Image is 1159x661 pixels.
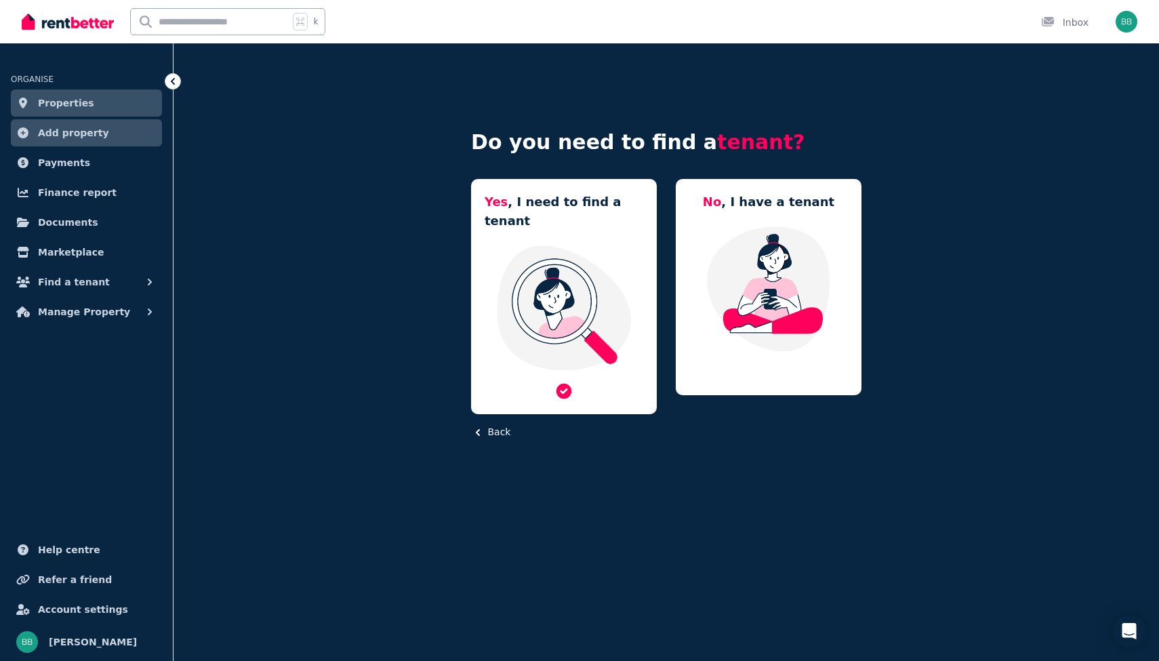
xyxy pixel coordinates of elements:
h5: , I need to find a tenant [485,193,643,231]
span: tenant? [717,130,805,154]
img: Bilal Bordie [1116,11,1137,33]
span: Refer a friend [38,572,112,588]
a: Refer a friend [11,566,162,593]
button: Manage Property [11,298,162,325]
span: [PERSON_NAME] [49,634,137,650]
button: Find a tenant [11,268,162,296]
img: RentBetter [22,12,114,32]
a: Add property [11,119,162,146]
h4: Do you need to find a [471,130,861,155]
a: Account settings [11,596,162,623]
a: Marketplace [11,239,162,266]
span: No [703,195,721,209]
span: ORGANISE [11,75,54,84]
span: Account settings [38,601,128,618]
button: Back [471,425,510,439]
span: Yes [485,195,508,209]
span: Help centre [38,542,100,558]
span: Finance report [38,184,117,201]
span: Properties [38,95,94,111]
span: Add property [38,125,109,141]
img: Bilal Bordie [16,631,38,653]
a: Documents [11,209,162,236]
h5: , I have a tenant [703,193,834,212]
img: I need a tenant [485,244,643,372]
span: Find a tenant [38,274,110,290]
span: Documents [38,214,98,231]
a: Payments [11,149,162,176]
div: Open Intercom Messenger [1113,615,1145,647]
a: Properties [11,89,162,117]
a: Finance report [11,179,162,206]
a: Help centre [11,536,162,563]
span: Marketplace [38,244,104,260]
span: k [313,16,318,27]
span: Payments [38,155,90,171]
span: Manage Property [38,304,130,320]
div: Inbox [1041,16,1089,29]
img: Manage my property [689,225,848,353]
